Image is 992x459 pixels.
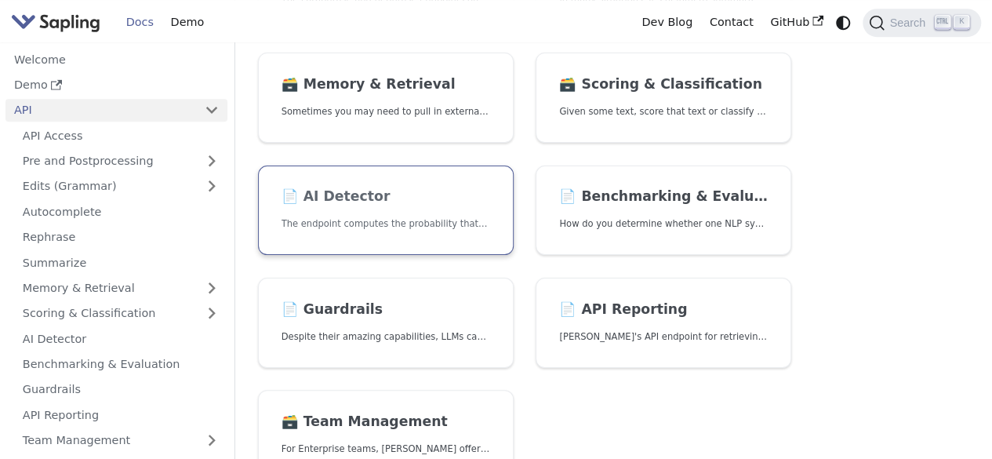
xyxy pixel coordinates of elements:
p: Sometimes you may need to pull in external information that doesn't fit in the context size of an... [282,104,490,119]
h2: Memory & Retrieval [282,76,490,93]
a: 📄️ API Reporting[PERSON_NAME]'s API endpoint for retrieving API usage analytics. [536,278,791,368]
h2: API Reporting [559,301,768,319]
a: API [5,99,196,122]
a: Demo [162,10,213,35]
a: Autocomplete [14,200,227,223]
a: GitHub [761,10,831,35]
a: AI Detector [14,327,227,350]
a: 🗃️ Memory & RetrievalSometimes you may need to pull in external information that doesn't fit in t... [258,53,514,143]
a: API Reporting [14,403,227,426]
a: Edits (Grammar) [14,175,227,198]
a: 📄️ AI DetectorThe endpoint computes the probability that a piece of text is AI-generated, [258,166,514,256]
p: The endpoint computes the probability that a piece of text is AI-generated, [282,217,490,231]
a: Pre and Postprocessing [14,150,227,173]
kbd: K [954,15,969,29]
a: 🗃️ Scoring & ClassificationGiven some text, score that text or classify it into one of a set of p... [536,53,791,143]
a: Welcome [5,48,227,71]
h2: Team Management [282,413,490,431]
h2: AI Detector [282,188,490,206]
a: Sapling.ai [11,11,106,34]
p: Despite their amazing capabilities, LLMs can often behave in undesired [282,330,490,344]
span: Search [885,16,935,29]
a: Demo [5,74,227,97]
h2: Scoring & Classification [559,76,768,93]
h2: Benchmarking & Evaluation [559,188,768,206]
button: Switch between dark and light mode (currently system mode) [832,11,855,34]
a: 📄️ Benchmarking & EvaluationHow do you determine whether one NLP system that suggests edits [536,166,791,256]
a: Team Management [14,429,227,452]
p: Sapling's API endpoint for retrieving API usage analytics. [559,330,768,344]
button: Search (Ctrl+K) [863,9,980,37]
p: Given some text, score that text or classify it into one of a set of pre-specified categories. [559,104,768,119]
a: Dev Blog [633,10,700,35]
a: Rephrase [14,226,227,249]
p: How do you determine whether one NLP system that suggests edits [559,217,768,231]
a: 📄️ GuardrailsDespite their amazing capabilities, LLMs can often behave in undesired [258,278,514,368]
a: Scoring & Classification [14,302,227,325]
img: Sapling.ai [11,11,100,34]
a: Benchmarking & Evaluation [14,353,227,376]
p: For Enterprise teams, Sapling offers programmatic team provisioning and management. [282,442,490,457]
button: Collapse sidebar category 'API' [196,99,227,122]
h2: Guardrails [282,301,490,319]
a: Docs [118,10,162,35]
a: Guardrails [14,378,227,401]
a: Memory & Retrieval [14,277,227,300]
a: Summarize [14,251,227,274]
a: API Access [14,124,227,147]
a: Contact [701,10,762,35]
